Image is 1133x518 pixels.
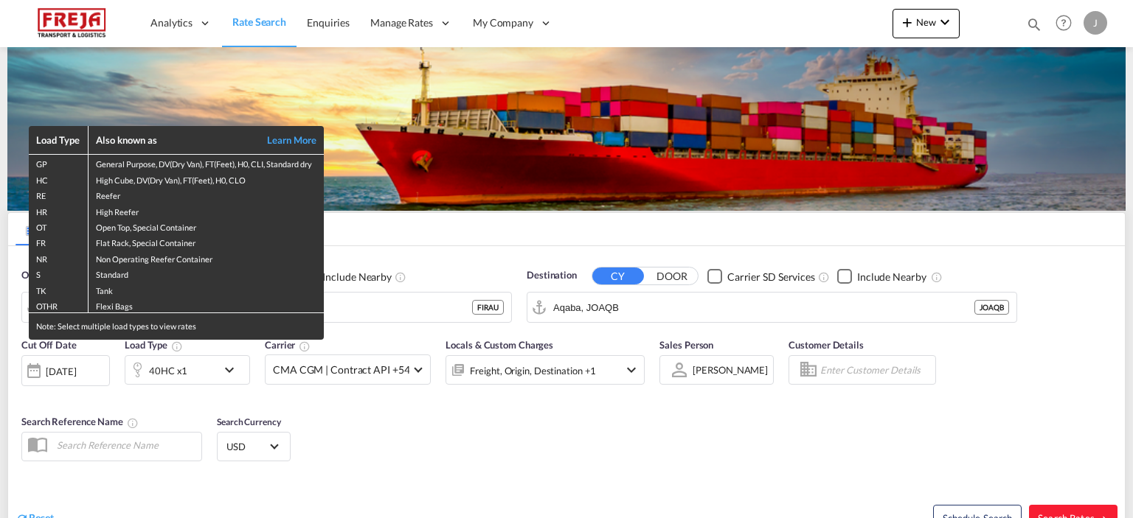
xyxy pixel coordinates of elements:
[29,203,88,218] td: HR
[88,186,324,202] td: Reefer
[29,126,88,155] th: Load Type
[96,133,251,147] div: Also known as
[88,297,324,313] td: Flexi Bags
[29,218,88,234] td: OT
[250,133,316,147] a: Learn More
[29,265,88,281] td: S
[88,218,324,234] td: Open Top, Special Container
[29,186,88,202] td: RE
[29,313,324,339] div: Note: Select multiple load types to view rates
[29,171,88,186] td: HC
[88,155,324,171] td: General Purpose, DV(Dry Van), FT(Feet), H0, CLI, Standard dry
[29,250,88,265] td: NR
[29,281,88,297] td: TK
[88,250,324,265] td: Non Operating Reefer Container
[29,234,88,249] td: FR
[88,203,324,218] td: High Reefer
[88,281,324,297] td: Tank
[88,265,324,281] td: Standard
[29,297,88,313] td: OTHR
[29,155,88,171] td: GP
[88,171,324,186] td: High Cube, DV(Dry Van), FT(Feet), H0, CLO
[88,234,324,249] td: Flat Rack, Special Container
